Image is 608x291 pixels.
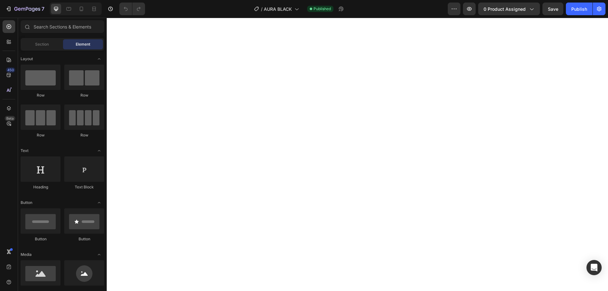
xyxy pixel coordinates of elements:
[35,41,49,47] span: Section
[548,6,558,12] span: Save
[21,56,33,62] span: Layout
[21,252,32,257] span: Media
[571,6,587,12] div: Publish
[64,236,104,242] div: Button
[107,18,608,291] iframe: Design area
[313,6,331,12] span: Published
[76,41,90,47] span: Element
[264,6,292,12] span: AURA BLACK
[64,132,104,138] div: Row
[21,200,32,206] span: Button
[478,3,540,15] button: 0 product assigned
[21,92,60,98] div: Row
[6,67,15,73] div: 450
[64,184,104,190] div: Text Block
[119,3,145,15] div: Undo/Redo
[21,132,60,138] div: Row
[94,198,104,208] span: Toggle open
[21,148,28,154] span: Text
[64,92,104,98] div: Row
[261,6,263,12] span: /
[5,116,15,121] div: Beta
[21,20,104,33] input: Search Sections & Elements
[542,3,563,15] button: Save
[586,260,602,275] div: Open Intercom Messenger
[94,146,104,156] span: Toggle open
[94,250,104,260] span: Toggle open
[41,5,44,13] p: 7
[484,6,526,12] span: 0 product assigned
[566,3,592,15] button: Publish
[21,184,60,190] div: Heading
[3,3,47,15] button: 7
[21,236,60,242] div: Button
[94,54,104,64] span: Toggle open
